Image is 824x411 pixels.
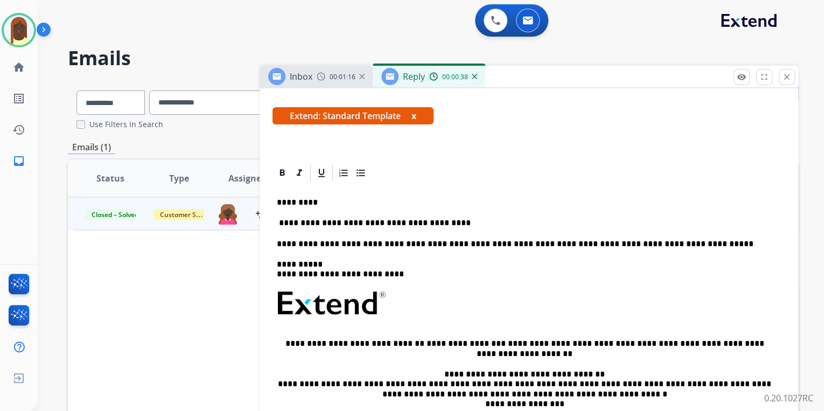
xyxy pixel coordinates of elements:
[291,165,308,181] div: Italic
[274,165,290,181] div: Bold
[4,15,34,45] img: avatar
[96,172,124,185] span: Status
[85,209,145,220] span: Closed – Solved
[255,207,268,220] mat-icon: person_add
[12,61,25,74] mat-icon: home
[411,109,416,122] button: x
[336,165,352,181] div: Ordered List
[759,72,769,82] mat-icon: fullscreen
[68,47,798,69] h2: Emails
[313,165,330,181] div: Underline
[68,141,115,154] p: Emails (1)
[89,119,163,130] label: Use Filters In Search
[273,107,434,124] span: Extend: Standard Template
[153,209,224,220] span: Customer Support
[12,92,25,105] mat-icon: list_alt
[764,392,813,405] p: 0.20.1027RC
[218,203,238,225] img: agent-avatar
[403,71,425,82] span: Reply
[782,72,792,82] mat-icon: close
[442,73,468,81] span: 00:00:38
[12,155,25,168] mat-icon: inbox
[737,72,746,82] mat-icon: remove_red_eye
[169,172,189,185] span: Type
[290,71,312,82] span: Inbox
[330,73,355,81] span: 00:01:16
[12,123,25,136] mat-icon: history
[228,172,266,185] span: Assignee
[353,165,369,181] div: Bullet List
